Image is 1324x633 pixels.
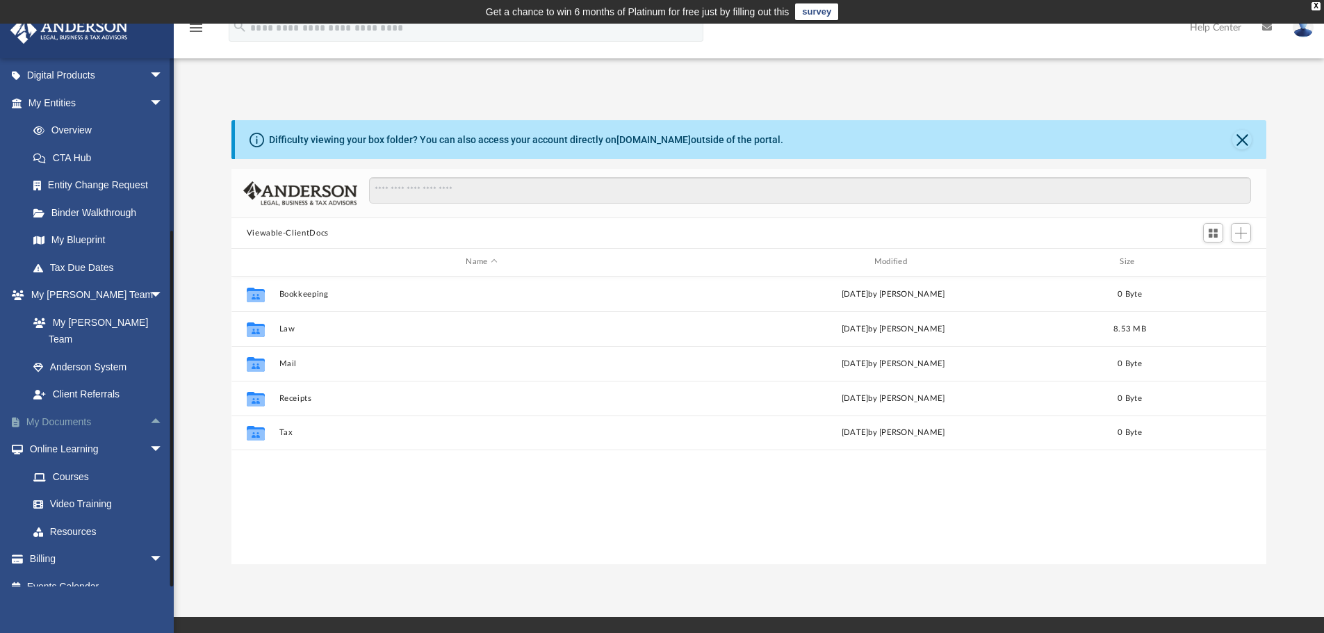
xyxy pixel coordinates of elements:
div: [DATE] by [PERSON_NAME] [690,392,1095,404]
div: Get a chance to win 6 months of Platinum for free just by filling out this [486,3,790,20]
div: [DATE] by [PERSON_NAME] [690,357,1095,370]
a: My [PERSON_NAME] Team [19,309,170,353]
a: Anderson System [19,353,177,381]
div: id [238,256,272,268]
div: Name [278,256,684,268]
input: Search files and folders [369,177,1251,204]
a: Entity Change Request [19,172,184,199]
a: Courses [19,463,177,491]
a: Video Training [19,491,170,518]
span: 0 Byte [1118,290,1142,297]
img: User Pic [1293,17,1314,38]
a: menu [188,26,204,36]
div: id [1163,256,1261,268]
span: arrow_drop_down [149,545,177,574]
div: grid [231,277,1267,564]
span: 0 Byte [1118,429,1142,436]
button: Law [279,324,684,334]
button: Add [1231,223,1252,242]
button: Mail [279,359,684,368]
i: menu [188,19,204,36]
button: Bookkeeping [279,290,684,299]
div: [DATE] by [PERSON_NAME] [690,288,1095,300]
div: close [1311,2,1321,10]
button: Receipts [279,394,684,403]
div: Modified [690,256,1096,268]
a: My [PERSON_NAME] Teamarrow_drop_down [10,281,177,309]
a: Billingarrow_drop_down [10,545,184,573]
div: Size [1102,256,1157,268]
span: 0 Byte [1118,394,1142,402]
div: Difficulty viewing your box folder? You can also access your account directly on outside of the p... [269,133,783,147]
span: arrow_drop_down [149,62,177,90]
i: search [232,19,247,34]
button: Switch to Grid View [1203,223,1224,242]
a: My Blueprint [19,227,177,254]
img: Anderson Advisors Platinum Portal [6,17,132,44]
a: My Entitiesarrow_drop_down [10,89,184,117]
button: Tax [279,428,684,437]
a: [DOMAIN_NAME] [616,134,691,145]
a: survey [795,3,838,20]
a: Binder Walkthrough [19,199,184,227]
a: Resources [19,518,177,545]
span: arrow_drop_down [149,281,177,310]
div: [DATE] by [PERSON_NAME] [690,427,1095,439]
span: 8.53 MB [1113,324,1146,332]
a: Online Learningarrow_drop_down [10,436,177,463]
a: Overview [19,117,184,145]
div: by [PERSON_NAME] [690,322,1095,335]
a: Events Calendar [10,573,184,600]
a: Client Referrals [19,381,177,409]
span: 0 Byte [1118,359,1142,367]
button: Viewable-ClientDocs [247,227,329,240]
span: arrow_drop_down [149,436,177,464]
a: Tax Due Dates [19,254,184,281]
a: Digital Productsarrow_drop_down [10,62,184,90]
span: [DATE] [841,324,868,332]
span: arrow_drop_down [149,89,177,117]
a: My Documentsarrow_drop_up [10,408,184,436]
button: Close [1232,130,1252,149]
span: arrow_drop_up [149,408,177,436]
a: CTA Hub [19,144,184,172]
